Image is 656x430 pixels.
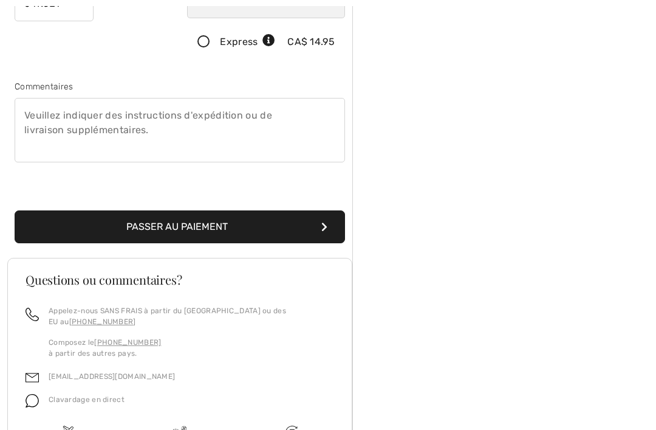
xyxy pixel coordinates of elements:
img: chat [26,394,39,407]
div: CA$ 14.95 [287,35,335,49]
div: Commentaires [15,80,345,93]
img: email [26,371,39,384]
img: call [26,308,39,321]
div: Express [220,35,275,49]
span: Clavardage en direct [49,395,125,404]
a: [PHONE_NUMBER] [69,317,136,326]
p: Composez le à partir des autres pays. [49,337,334,359]
button: Passer au paiement [15,210,345,243]
h3: Questions ou commentaires? [26,274,334,286]
a: [PHONE_NUMBER] [94,338,161,347]
a: [EMAIL_ADDRESS][DOMAIN_NAME] [49,372,175,381]
p: Appelez-nous SANS FRAIS à partir du [GEOGRAPHIC_DATA] ou des EU au [49,305,334,327]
